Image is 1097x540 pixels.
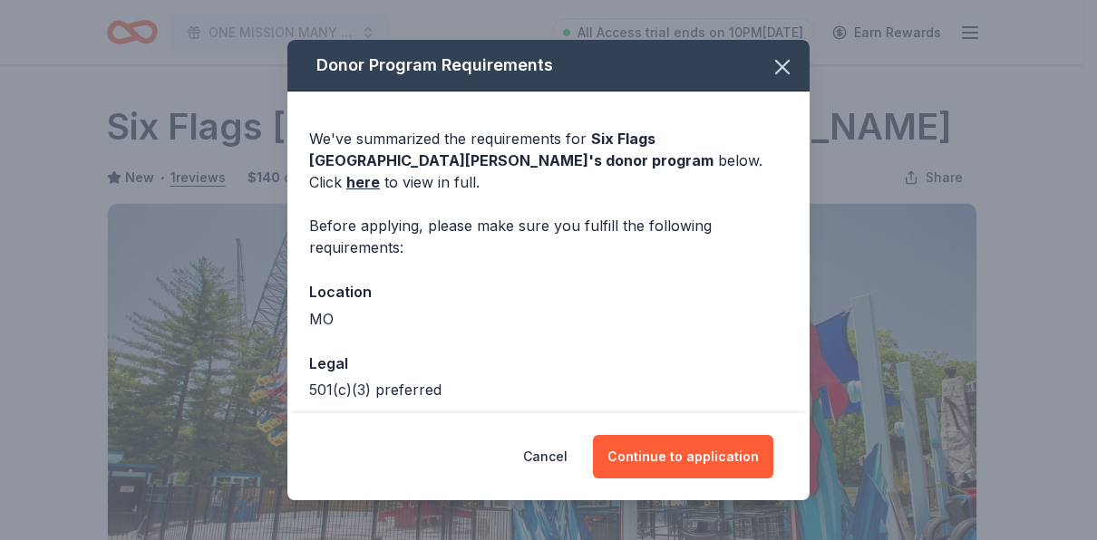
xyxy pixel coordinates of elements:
[309,280,788,304] div: Location
[309,215,788,258] div: Before applying, please make sure you fulfill the following requirements:
[309,128,788,193] div: We've summarized the requirements for below. Click to view in full.
[593,435,773,478] button: Continue to application
[346,171,380,193] a: here
[287,40,810,92] div: Donor Program Requirements
[309,379,788,400] div: 501(c)(3) preferred
[309,308,788,330] div: MO
[309,352,788,375] div: Legal
[523,435,568,478] button: Cancel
